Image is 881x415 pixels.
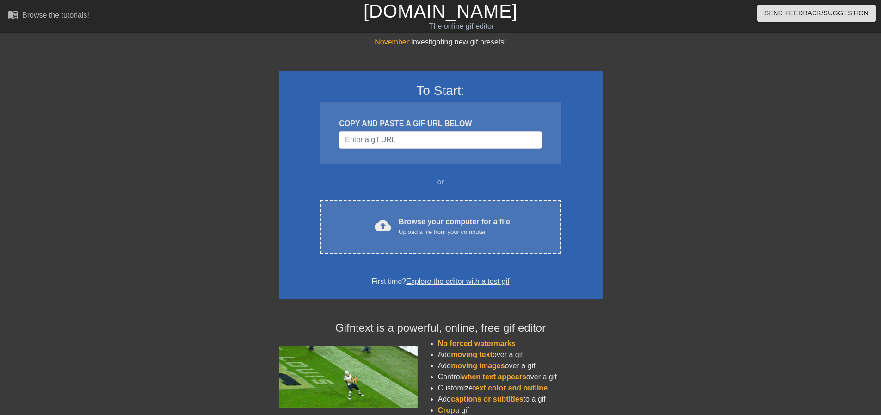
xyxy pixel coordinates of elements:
a: [DOMAIN_NAME] [363,1,518,21]
span: captions or subtitles [451,395,523,403]
li: Add over a gif [438,349,603,360]
li: Add over a gif [438,360,603,371]
span: No forced watermarks [438,340,516,347]
li: Add to a gif [438,394,603,405]
div: or [303,176,579,188]
div: Upload a file from your computer [399,227,510,237]
span: cloud_upload [375,217,391,234]
div: COPY AND PASTE A GIF URL BELOW [339,118,542,129]
button: Send Feedback/Suggestion [757,5,876,22]
span: November: [375,38,411,46]
img: football_small.gif [279,346,418,408]
h3: To Start: [291,83,591,99]
h4: Gifntext is a powerful, online, free gif editor [279,321,603,335]
input: Username [339,131,542,149]
div: Investigating new gif presets! [279,37,603,48]
span: menu_book [7,9,18,20]
span: moving images [451,362,505,370]
a: Browse the tutorials! [7,9,89,23]
div: First time? [291,276,591,287]
a: Explore the editor with a test gif [406,277,509,285]
div: The online gif editor [298,21,625,32]
span: Crop [438,406,455,414]
span: moving text [451,351,493,358]
span: when text appears [462,373,526,381]
li: Control over a gif [438,371,603,383]
div: Browse your computer for a file [399,216,510,237]
li: Customize [438,383,603,394]
div: Browse the tutorials! [22,11,89,19]
span: Send Feedback/Suggestion [764,7,869,19]
span: text color and outline [473,384,548,392]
